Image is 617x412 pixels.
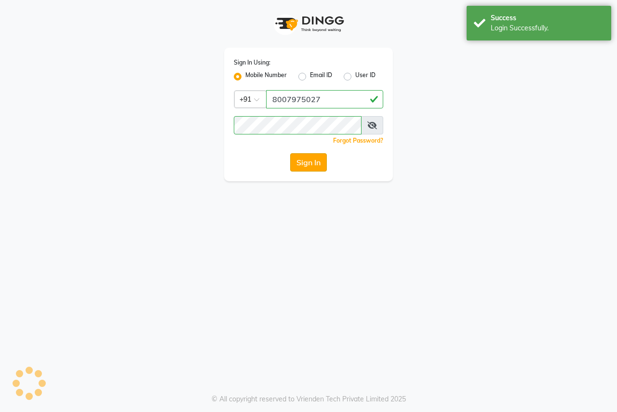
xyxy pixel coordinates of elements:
div: Login Successfully. [491,23,604,33]
input: Username [234,116,362,134]
a: Forgot Password? [333,137,383,144]
img: logo1.svg [270,10,347,38]
button: Sign In [290,153,327,172]
input: Username [266,90,383,108]
div: Success [491,13,604,23]
label: User ID [355,71,376,82]
label: Sign In Using: [234,58,270,67]
label: Mobile Number [245,71,287,82]
label: Email ID [310,71,332,82]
